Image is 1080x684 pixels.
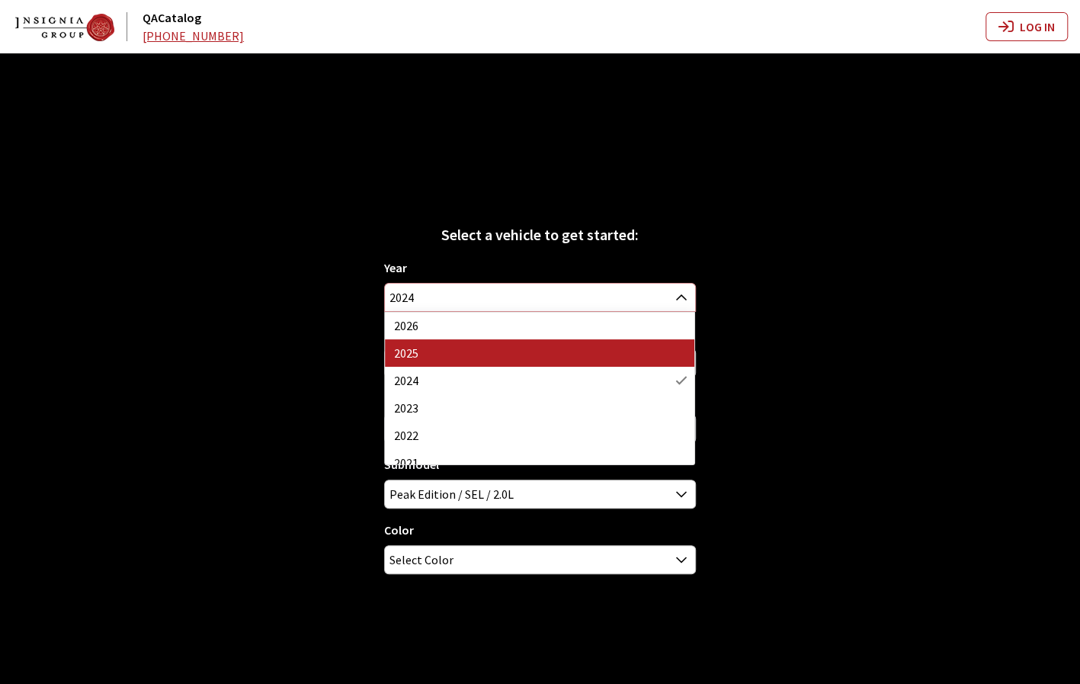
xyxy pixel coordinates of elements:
[385,339,694,367] li: 2025
[985,12,1068,41] button: Log In
[384,521,414,539] label: Color
[384,283,695,312] span: 2024
[385,546,694,573] span: Select Color
[15,14,114,41] img: Dashboard
[15,12,139,41] a: QACatalog logo
[385,422,694,449] li: 2022
[143,28,244,43] a: [PHONE_NUMBER]
[385,449,694,477] li: 2021
[385,480,694,508] span: Peak Edition / SEL / 2.0L
[385,394,694,422] li: 2023
[143,10,201,25] a: QACatalog
[385,312,694,339] li: 2026
[384,259,407,277] label: Year
[384,223,695,246] div: Select a vehicle to get started:
[384,545,695,574] span: Select Color
[384,480,695,509] span: Peak Edition / SEL / 2.0L
[385,367,694,394] li: 2024
[385,284,694,311] span: 2024
[389,546,453,573] span: Select Color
